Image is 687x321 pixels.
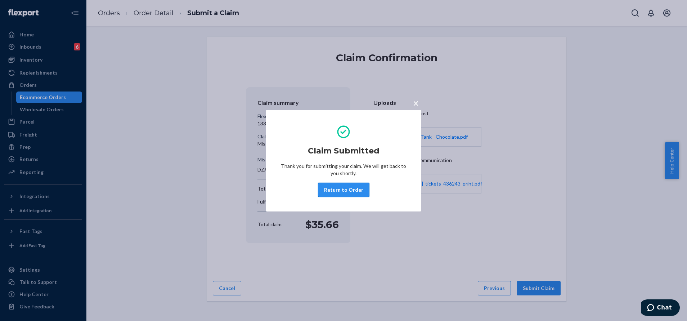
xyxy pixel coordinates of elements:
[308,145,380,157] h2: Claim Submitted
[318,183,369,197] button: Return to Order
[280,162,407,177] p: Thank you for submitting your claim. We will get back to you shortly.
[413,97,419,109] span: ×
[641,299,680,317] iframe: Opens a widget where you can chat to one of our agents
